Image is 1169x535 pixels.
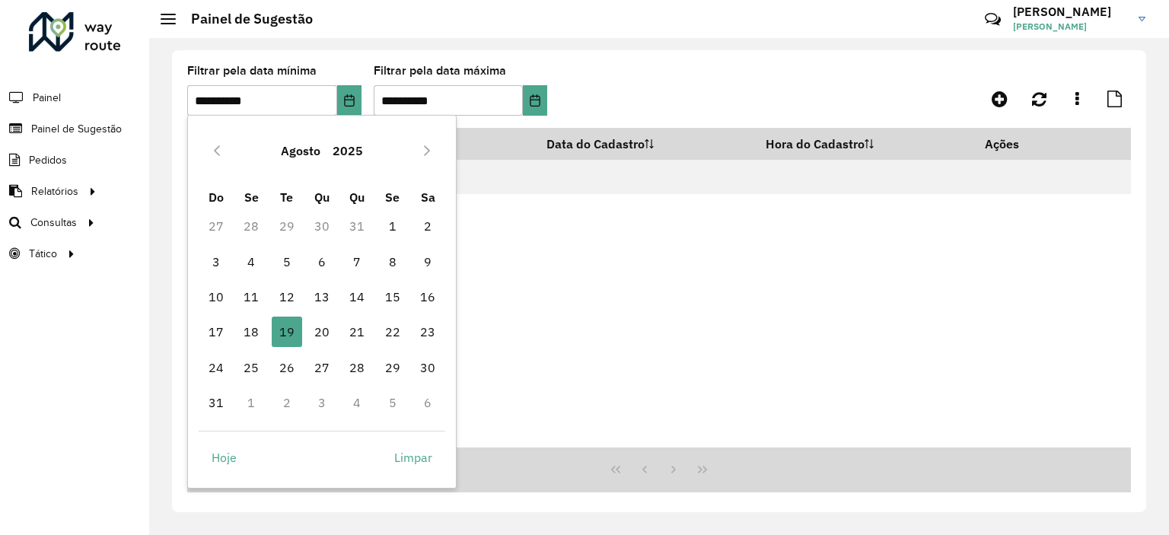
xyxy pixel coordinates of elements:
span: 19 [272,317,302,347]
td: 5 [269,244,304,279]
span: 1 [377,211,408,241]
td: 17 [199,314,234,349]
td: 28 [339,350,374,385]
td: 1 [234,385,269,420]
td: 9 [410,244,445,279]
td: 10 [199,279,234,314]
button: Choose Month [275,132,326,169]
td: 14 [339,279,374,314]
td: 3 [199,244,234,279]
span: 13 [307,282,337,312]
span: 22 [377,317,408,347]
span: Se [244,189,259,205]
td: 31 [339,209,374,244]
td: 12 [269,279,304,314]
div: Choose Date [187,115,457,489]
a: Contato Rápido [976,3,1009,36]
label: Filtrar pela data máxima [374,62,506,80]
button: Limpar [381,442,445,473]
span: Tático [29,246,57,262]
td: 30 [410,350,445,385]
td: 7 [339,244,374,279]
span: 18 [236,317,266,347]
span: Hoje [212,448,237,467]
button: Next Month [415,139,439,163]
span: Qu [314,189,330,205]
td: 2 [269,385,304,420]
td: 23 [410,314,445,349]
td: 25 [234,350,269,385]
h3: [PERSON_NAME] [1013,5,1127,19]
span: 9 [412,247,443,277]
span: Te [280,189,293,205]
td: 28 [234,209,269,244]
span: 7 [342,247,372,277]
td: 20 [304,314,339,349]
td: 2 [410,209,445,244]
span: 2 [412,211,443,241]
td: 16 [410,279,445,314]
span: 16 [412,282,443,312]
button: Hoje [199,442,250,473]
span: Painel [33,90,61,106]
td: 26 [269,350,304,385]
span: 5 [272,247,302,277]
span: Pedidos [29,152,67,168]
span: 30 [412,352,443,383]
td: 19 [269,314,304,349]
td: Nenhum registro encontrado [187,160,1131,194]
button: Choose Date [337,85,362,116]
button: Choose Date [523,85,547,116]
span: 23 [412,317,443,347]
span: Painel de Sugestão [31,121,122,137]
td: 22 [375,314,410,349]
td: 27 [199,209,234,244]
td: 5 [375,385,410,420]
span: 20 [307,317,337,347]
td: 27 [304,350,339,385]
button: Previous Month [205,139,229,163]
button: Choose Year [326,132,369,169]
span: 4 [236,247,266,277]
span: 14 [342,282,372,312]
span: 8 [377,247,408,277]
td: 30 [304,209,339,244]
span: Do [209,189,224,205]
th: Ações [975,128,1066,160]
span: 27 [307,352,337,383]
span: 31 [201,387,231,418]
span: 6 [307,247,337,277]
span: 28 [342,352,372,383]
h2: Painel de Sugestão [176,11,313,27]
span: 15 [377,282,408,312]
td: 6 [304,244,339,279]
span: 29 [377,352,408,383]
th: Hora do Cadastro [755,128,975,160]
span: 11 [236,282,266,312]
td: 6 [410,385,445,420]
td: 31 [199,385,234,420]
span: Relatórios [31,183,78,199]
td: 29 [375,350,410,385]
span: 10 [201,282,231,312]
span: 26 [272,352,302,383]
span: 21 [342,317,372,347]
td: 4 [339,385,374,420]
span: Se [385,189,400,205]
td: 8 [375,244,410,279]
td: 18 [234,314,269,349]
td: 21 [339,314,374,349]
td: 4 [234,244,269,279]
td: 24 [199,350,234,385]
span: Consultas [30,215,77,231]
span: [PERSON_NAME] [1013,20,1127,33]
span: 3 [201,247,231,277]
td: 15 [375,279,410,314]
label: Filtrar pela data mínima [187,62,317,80]
span: 17 [201,317,231,347]
span: Qu [349,189,365,205]
td: 29 [269,209,304,244]
td: 1 [375,209,410,244]
th: Data do Cadastro [537,128,755,160]
td: 13 [304,279,339,314]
